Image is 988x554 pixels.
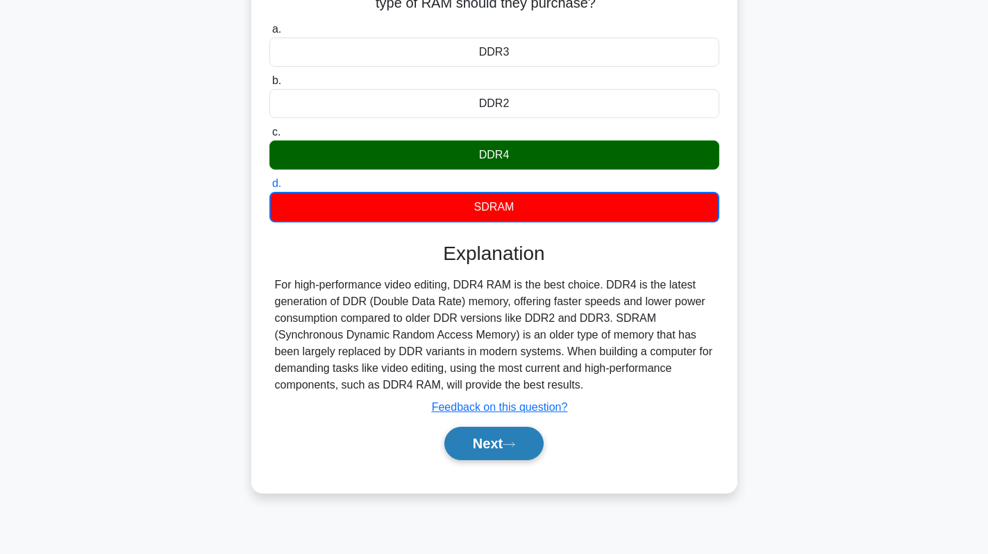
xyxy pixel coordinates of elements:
[272,126,281,138] span: c.
[269,89,719,118] div: DDR2
[269,192,719,222] div: SDRAM
[272,177,281,189] span: d.
[272,74,281,86] span: b.
[269,38,719,67] div: DDR3
[275,277,714,393] div: For high-performance video editing, DDR4 RAM is the best choice. DDR4 is the latest generation of...
[444,427,544,460] button: Next
[272,23,281,35] span: a.
[269,140,719,170] div: DDR4
[278,242,711,266] h3: Explanation
[432,401,568,413] a: Feedback on this question?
